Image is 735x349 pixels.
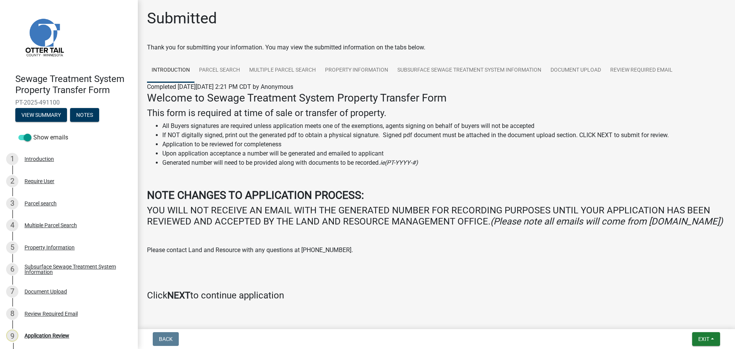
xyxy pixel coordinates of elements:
[147,205,726,227] h4: YOU WILL NOT RECEIVE AN EMAIL WITH THE GENERATED NUMBER FOR RECORDING PURPOSES UNTIL YOUR APPLICA...
[18,133,68,142] label: Show emails
[147,92,726,105] h3: Welcome to Sewage Treatment System Property Transfer Form
[159,336,173,342] span: Back
[245,58,320,83] a: Multiple Parcel Search
[6,153,18,165] div: 1
[24,311,78,316] div: Review Required Email
[698,336,709,342] span: Exit
[6,197,18,210] div: 3
[6,285,18,298] div: 7
[15,99,122,106] span: PT-2025-491100
[490,216,723,227] i: (Please note all emails will come from [DOMAIN_NAME])
[147,9,217,28] h1: Submitted
[153,332,179,346] button: Back
[546,58,606,83] a: Document Upload
[24,223,77,228] div: Multiple Parcel Search
[606,58,677,83] a: Review Required Email
[24,245,75,250] div: Property Information
[162,121,726,131] li: All Buyers signatures are required unless application meets one of the exemptions, agents signing...
[380,159,418,166] i: ie(PT-YYYY-#)
[70,112,99,118] wm-modal-confirm: Notes
[162,140,726,149] li: Application to be reviewed for completeness
[6,175,18,187] div: 2
[147,108,726,119] h4: This form is required at time of sale or transfer of property.
[15,8,73,66] img: Otter Tail County, Minnesota
[167,290,190,301] strong: NEXT
[15,74,132,96] h4: Sewage Treatment System Property Transfer Form
[24,156,54,162] div: Introduction
[147,83,293,90] span: Completed [DATE][DATE] 2:21 PM CDT by Anonymous
[162,131,726,140] li: If NOT digitally signed, print out the generated pdf to obtain a physical signature. Signed pdf d...
[692,332,720,346] button: Exit
[6,263,18,275] div: 6
[147,189,364,202] strong: NOTE CHANGES TO APPLICATION PROCESS:
[393,58,546,83] a: Subsurface Sewage Treatment System Information
[24,289,67,294] div: Document Upload
[162,158,726,167] li: Generated number will need to be provided along with documents to be recorded.
[6,241,18,254] div: 5
[6,219,18,231] div: 4
[147,43,726,52] div: Thank you for submitting your information. You may view the submitted information on the tabs below.
[147,246,726,255] p: Please contact Land and Resource with any questions at [PHONE_NUMBER].
[24,264,126,275] div: Subsurface Sewage Treatment System Information
[320,58,393,83] a: Property Information
[15,112,67,118] wm-modal-confirm: Summary
[15,108,67,122] button: View Summary
[194,58,245,83] a: Parcel search
[6,329,18,342] div: 9
[24,333,69,338] div: Application Review
[147,290,726,301] h4: Click to continue application
[162,149,726,158] li: Upon application acceptance a number will be generated and emailed to applicant
[24,201,57,206] div: Parcel search
[6,308,18,320] div: 8
[24,179,54,184] div: Require User
[147,58,194,83] a: Introduction
[70,108,99,122] button: Notes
